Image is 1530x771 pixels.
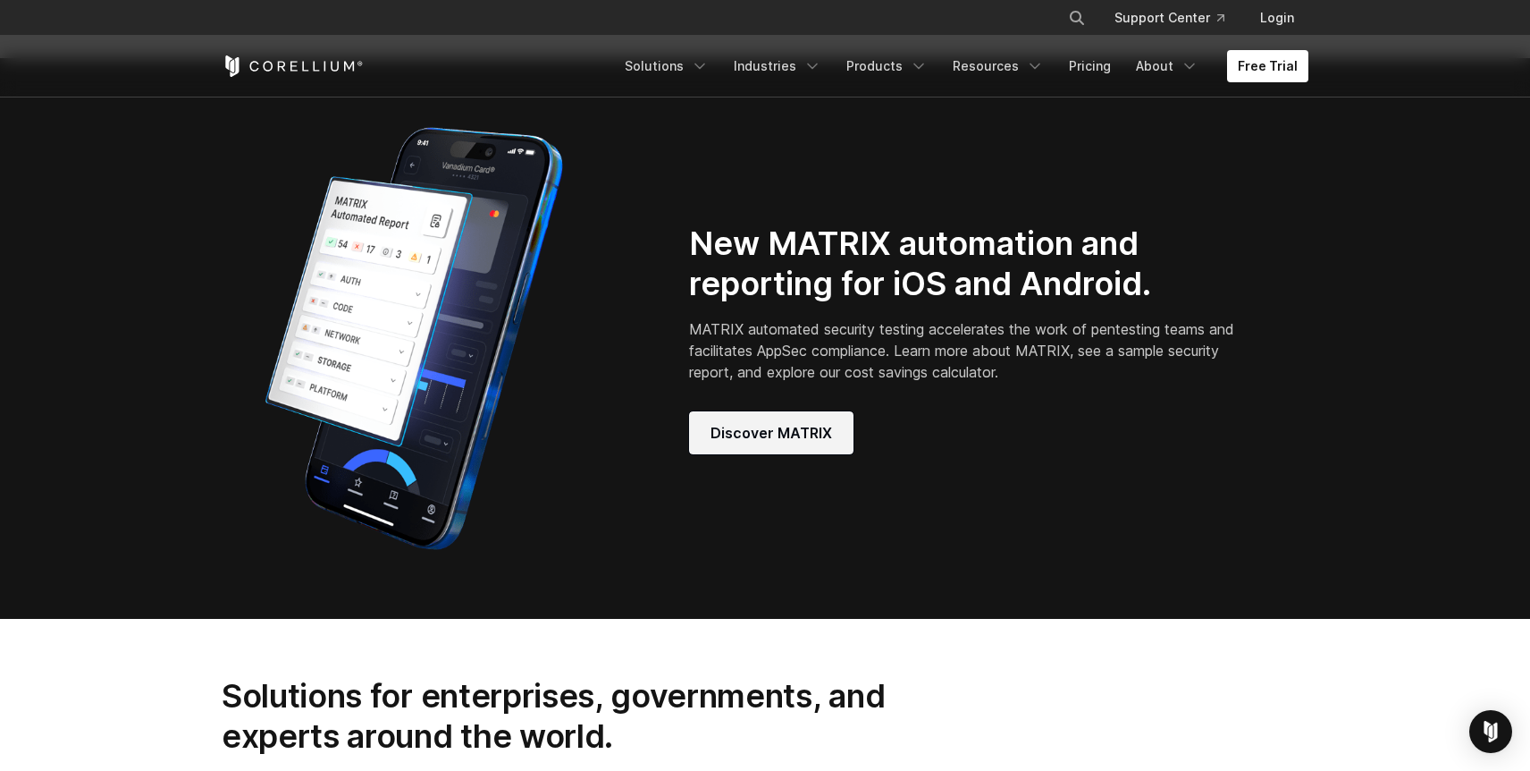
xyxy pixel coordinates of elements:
a: Free Trial [1227,50,1308,82]
a: About [1125,50,1209,82]
a: Login [1246,2,1308,34]
div: Open Intercom Messenger [1469,710,1512,753]
p: MATRIX automated security testing accelerates the work of pentesting teams and facilitates AppSec... [689,318,1240,383]
button: Search [1061,2,1093,34]
a: Support Center [1100,2,1239,34]
div: Navigation Menu [1047,2,1308,34]
a: Solutions [614,50,719,82]
div: Navigation Menu [614,50,1308,82]
a: Corellium Home [222,55,364,77]
h2: Solutions for enterprises, governments, and experts around the world. [222,676,934,756]
a: Discover MATRIX [689,411,853,454]
img: Corellium_MATRIX_Hero_1_1x [222,115,606,563]
a: Industries [723,50,832,82]
a: Resources [942,50,1055,82]
a: Products [836,50,938,82]
h2: New MATRIX automation and reporting for iOS and Android. [689,224,1240,304]
span: Discover MATRIX [710,422,832,444]
a: Pricing [1058,50,1122,82]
